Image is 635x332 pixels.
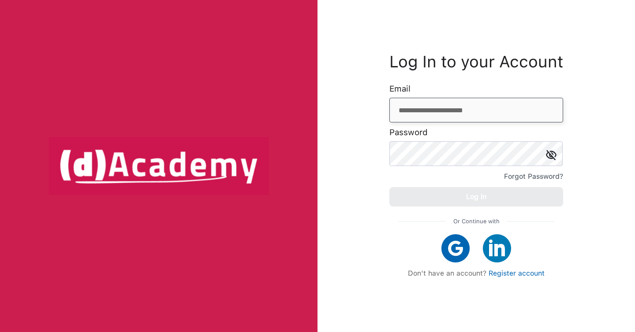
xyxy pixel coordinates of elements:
img: line [398,221,446,222]
label: Password [389,128,428,137]
button: Log In [389,187,563,207]
div: Don't have an account? [398,269,554,277]
img: icon [546,150,557,160]
label: Email [389,85,411,93]
img: linkedIn icon [483,234,511,262]
div: Forgot Password? [504,170,563,183]
a: Register account [489,269,545,277]
h3: Log In to your Account [389,55,563,69]
div: Log In [466,191,486,203]
img: logo [49,137,269,195]
span: Or Continue with [453,215,500,228]
img: line [507,221,554,222]
img: google icon [441,234,470,262]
